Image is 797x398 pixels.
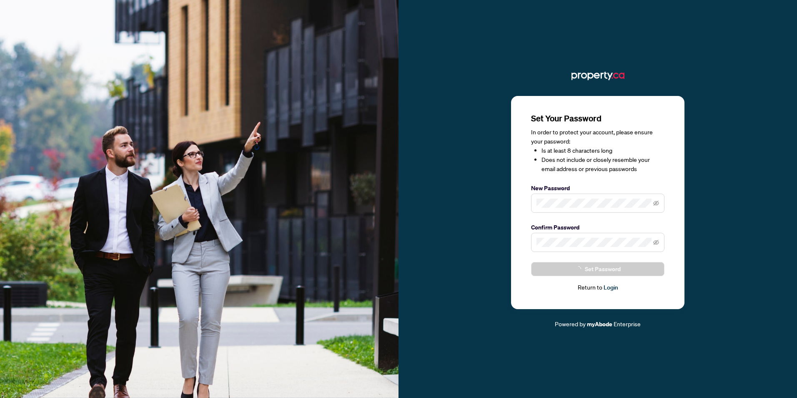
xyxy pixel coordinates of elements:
[614,320,641,327] span: Enterprise
[531,283,664,292] div: Return to
[531,223,664,232] label: Confirm Password
[531,262,664,276] button: Set Password
[571,69,624,83] img: ma-logo
[604,284,618,291] a: Login
[531,128,664,174] div: In order to protect your account, please ensure your password:
[541,146,664,155] li: Is at least 8 characters long
[653,200,659,206] span: eye-invisible
[587,320,612,329] a: myAbode
[653,239,659,245] span: eye-invisible
[531,113,664,124] h3: Set Your Password
[555,320,586,327] span: Powered by
[541,155,664,174] li: Does not include or closely resemble your email address or previous passwords
[531,184,664,193] label: New Password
